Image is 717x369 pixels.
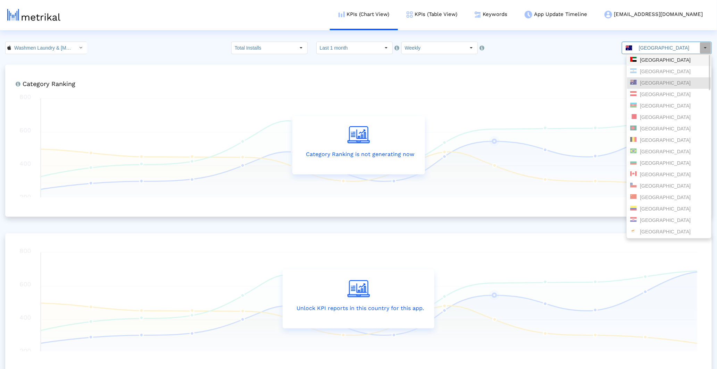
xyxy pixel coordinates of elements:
div: [GEOGRAPHIC_DATA] [630,160,708,166]
div: [GEOGRAPHIC_DATA] [630,103,708,109]
img: kpi-table-menu-icon.png [407,11,413,18]
div: [GEOGRAPHIC_DATA] [630,126,708,132]
img: app-update-menu-icon.png [525,11,532,18]
div: [GEOGRAPHIC_DATA] [630,91,708,98]
div: [GEOGRAPHIC_DATA] [630,171,708,178]
div: [GEOGRAPHIC_DATA] [630,148,708,155]
div: [GEOGRAPHIC_DATA] [630,57,708,63]
div: [GEOGRAPHIC_DATA] [630,229,708,235]
div: [GEOGRAPHIC_DATA] [630,194,708,201]
div: [GEOGRAPHIC_DATA] [630,206,708,212]
div: Select [295,42,307,54]
div: Select [700,42,711,54]
div: Select [75,42,87,54]
div: [GEOGRAPHIC_DATA] [630,114,708,121]
p: Category Ranking is not generating now [303,150,415,158]
img: metrical-logo-light.png [7,9,60,21]
h6: Category Ranking [19,78,698,88]
div: [GEOGRAPHIC_DATA] [630,80,708,86]
div: [GEOGRAPHIC_DATA] [630,68,708,75]
div: [GEOGRAPHIC_DATA] [630,217,708,224]
div: [GEOGRAPHIC_DATA] [630,183,708,189]
img: keywords.png [475,11,481,18]
img: my-account-menu-icon.png [605,11,612,18]
div: [GEOGRAPHIC_DATA] [630,137,708,144]
img: kpi-chart-menu-icon.png [339,11,345,17]
img: unlock-report [348,280,370,297]
p: Unlock KPI reports in this country for this app. [293,304,424,312]
div: Select [466,42,477,54]
img: create-report [348,126,370,143]
div: Select [381,42,392,54]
